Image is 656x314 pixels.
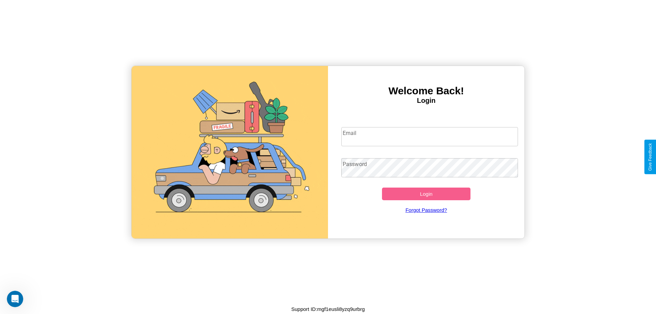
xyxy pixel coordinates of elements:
div: Give Feedback [648,143,653,171]
p: Support ID: mgf1eusli8yzq9urbrg [291,304,365,314]
h3: Welcome Back! [328,85,524,97]
button: Login [382,188,470,200]
h4: Login [328,97,524,105]
a: Forgot Password? [338,200,515,220]
img: gif [132,66,328,238]
iframe: Intercom live chat [7,291,23,307]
